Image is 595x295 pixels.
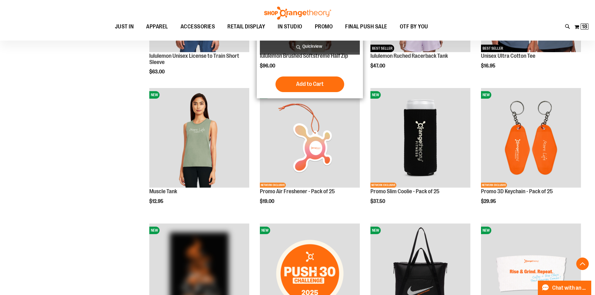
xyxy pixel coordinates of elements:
span: $19.00 [260,199,275,204]
a: ACCESSORIES [174,20,221,34]
a: Promo Slim Coolie - Pack of 25NEWNETWORK EXCLUSIVE [370,88,470,189]
img: Shop Orangetheory [263,7,332,20]
a: Muscle Tank [149,188,177,194]
span: $37.50 [370,199,386,204]
span: Add to Cart [296,81,324,87]
a: Promo Air Freshener - Pack of 25 [260,188,335,194]
a: OTF BY YOU [394,20,434,34]
a: lululemon Ruched Racerback Tank [370,53,448,59]
span: $96.00 [260,63,276,69]
span: PROMO [315,20,333,34]
div: product [257,85,363,220]
a: IN STUDIO [271,20,309,34]
span: JUST IN [115,20,134,34]
span: $63.00 [149,69,166,75]
button: Back To Top [576,258,589,270]
span: IN STUDIO [278,20,302,34]
span: NETWORK EXCLUSIVE [260,183,286,188]
span: NEW [260,227,270,234]
div: product [478,85,584,220]
img: Promo Slim Coolie - Pack of 25 [370,88,470,188]
span: NEW [370,91,381,99]
span: NEW [370,227,381,234]
span: ACCESSORIES [181,20,215,34]
div: product [146,85,252,220]
img: Promo Air Freshener - Pack of 25 [260,88,360,188]
span: NETWORK EXCLUSIVE [370,183,396,188]
a: Muscle TankNEW [149,88,249,189]
a: Promo 3D Keychain - Pack of 25NEWNETWORK EXCLUSIVE [481,88,581,189]
span: NEW [481,91,491,99]
img: Muscle Tank [149,88,249,188]
a: JUST IN [109,20,140,34]
span: FINAL PUSH SALE [345,20,387,34]
span: NETWORK EXCLUSIVE [481,183,507,188]
span: APPAREL [146,20,168,34]
span: OTF BY YOU [400,20,428,34]
a: APPAREL [140,20,174,34]
div: product [367,85,474,220]
span: NEW [149,227,160,234]
button: Add to Cart [275,76,344,92]
a: Quickview [260,38,360,55]
span: $12.95 [149,199,164,204]
a: Promo Air Freshener - Pack of 25NEWNETWORK EXCLUSIVE [260,88,360,189]
a: lululemon Unisex License to Train Short Sleeve [149,53,239,65]
a: Promo 3D Keychain - Pack of 25 [481,188,553,194]
span: NEW [481,227,491,234]
span: $29.95 [481,199,497,204]
a: Promo Slim Coolie - Pack of 25 [370,188,439,194]
img: Promo 3D Keychain - Pack of 25 [481,88,581,188]
a: PROMO [309,20,339,34]
a: FINAL PUSH SALE [339,20,394,34]
a: lululemon Brushed Softstreme Half Zip [260,53,348,59]
span: NEW [149,91,160,99]
a: RETAIL DISPLAY [221,20,271,34]
button: Chat with an Expert [538,281,592,295]
span: BEST SELLER [370,45,394,52]
span: $47.00 [370,63,386,69]
span: $16.95 [481,63,496,69]
span: Chat with an Expert [552,285,588,291]
a: Unisex Ultra Cotton Tee [481,53,535,59]
span: BEST SELLER [481,45,505,52]
span: 18 [582,23,587,30]
span: RETAIL DISPLAY [227,20,265,34]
